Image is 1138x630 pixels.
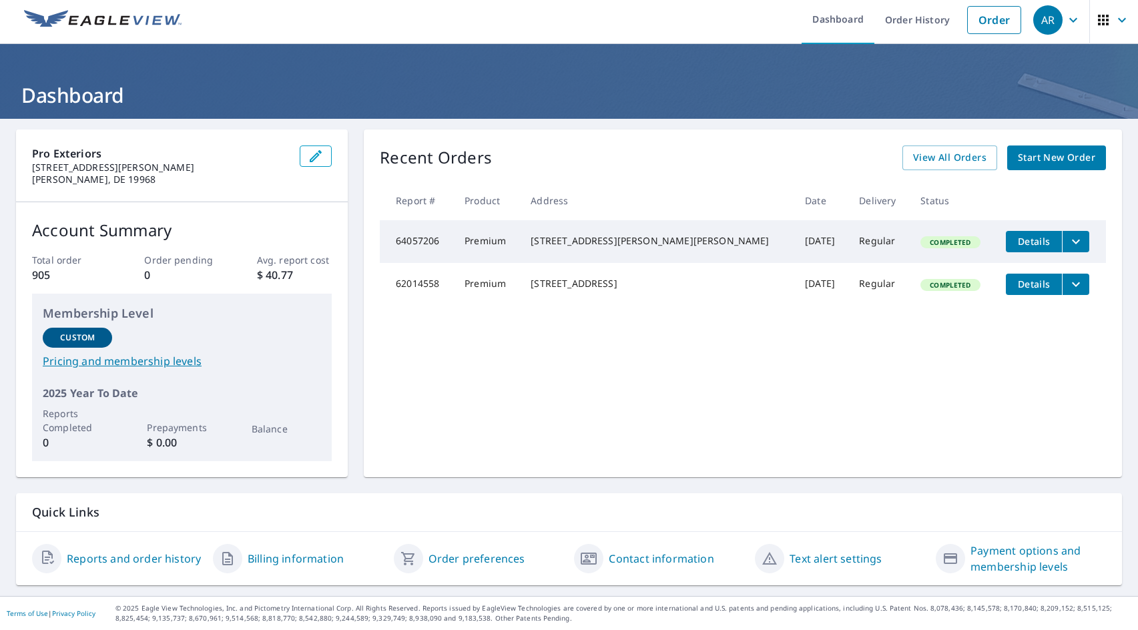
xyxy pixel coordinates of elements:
[60,332,95,344] p: Custom
[7,609,95,617] p: |
[1033,5,1063,35] div: AR
[52,609,95,618] a: Privacy Policy
[43,434,112,450] p: 0
[43,385,321,401] p: 2025 Year To Date
[970,543,1106,575] a: Payment options and membership levels
[252,422,321,436] p: Balance
[913,149,986,166] span: View All Orders
[248,551,344,567] a: Billing information
[922,238,978,247] span: Completed
[454,181,520,220] th: Product
[531,277,784,290] div: [STREET_ADDRESS]
[257,253,332,267] p: Avg. report cost
[32,145,289,162] p: Pro Exteriors
[1018,149,1095,166] span: Start New Order
[32,267,107,283] p: 905
[794,263,848,306] td: [DATE]
[454,263,520,306] td: Premium
[43,406,112,434] p: Reports Completed
[902,145,997,170] a: View All Orders
[380,181,454,220] th: Report #
[257,267,332,283] p: $ 40.77
[147,420,216,434] p: Prepayments
[24,10,182,30] img: EV Logo
[32,162,289,174] p: [STREET_ADDRESS][PERSON_NAME]
[1007,145,1106,170] a: Start New Order
[910,181,995,220] th: Status
[1014,235,1054,248] span: Details
[967,6,1021,34] a: Order
[848,220,910,263] td: Regular
[520,181,794,220] th: Address
[1006,231,1062,252] button: detailsBtn-64057206
[115,603,1131,623] p: © 2025 Eagle View Technologies, Inc. and Pictometry International Corp. All Rights Reserved. Repo...
[794,181,848,220] th: Date
[144,267,219,283] p: 0
[32,253,107,267] p: Total order
[609,551,714,567] a: Contact information
[144,253,219,267] p: Order pending
[380,263,454,306] td: 62014558
[16,81,1122,109] h1: Dashboard
[32,504,1106,521] p: Quick Links
[7,609,48,618] a: Terms of Use
[43,304,321,322] p: Membership Level
[454,220,520,263] td: Premium
[1062,274,1089,295] button: filesDropdownBtn-62014558
[1006,274,1062,295] button: detailsBtn-62014558
[848,263,910,306] td: Regular
[922,280,978,290] span: Completed
[790,551,882,567] a: Text alert settings
[67,551,201,567] a: Reports and order history
[848,181,910,220] th: Delivery
[147,434,216,450] p: $ 0.00
[43,353,321,369] a: Pricing and membership levels
[32,174,289,186] p: [PERSON_NAME], DE 19968
[531,234,784,248] div: [STREET_ADDRESS][PERSON_NAME][PERSON_NAME]
[1062,231,1089,252] button: filesDropdownBtn-64057206
[794,220,848,263] td: [DATE]
[380,220,454,263] td: 64057206
[429,551,525,567] a: Order preferences
[380,145,492,170] p: Recent Orders
[32,218,332,242] p: Account Summary
[1014,278,1054,290] span: Details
